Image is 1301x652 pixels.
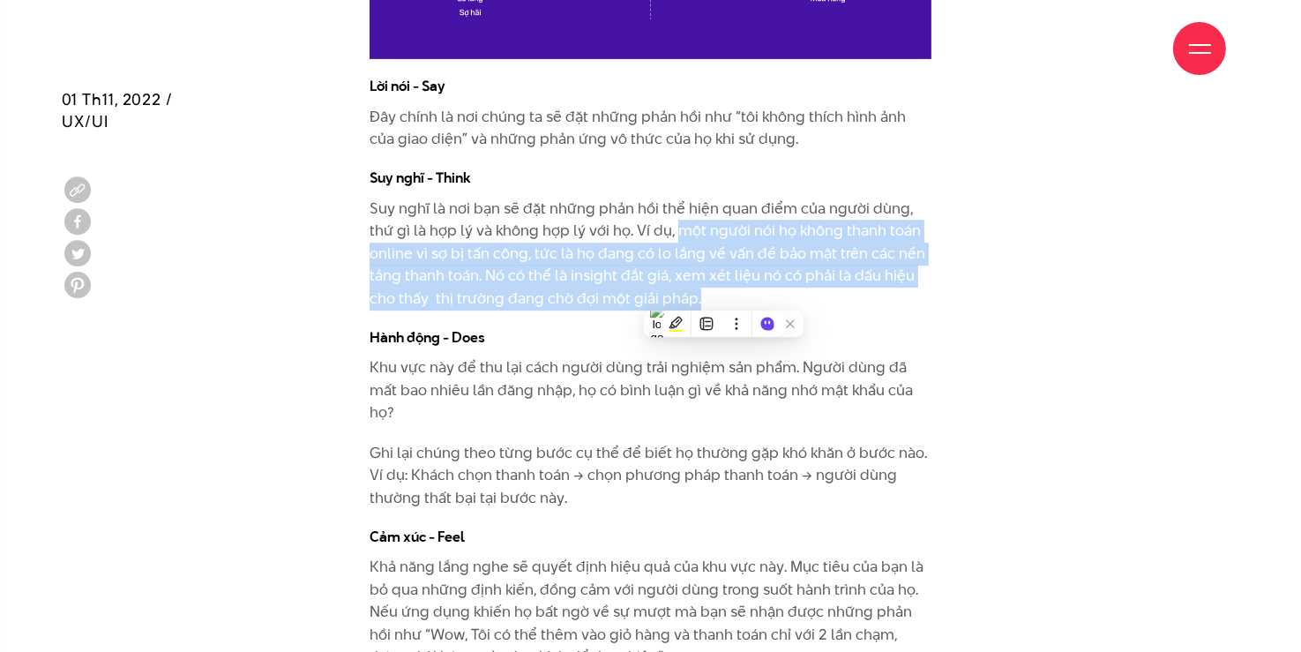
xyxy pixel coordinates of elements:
[370,356,932,424] p: Khu vực này để thu lại cách người dùng trải nghiệm sản phẩm. Người dùng đã mất bao nhiêu lần đăng...
[370,198,932,311] p: Suy nghĩ là nơi bạn sẽ đặt những phản hồi thể hiện quan điểm của người dùng, thứ gì là hợp lý và ...
[370,442,932,510] p: Ghi lại chúng theo từng bước cụ thể để biết họ thường gặp khó khăn ở bước nào. Ví dụ: Khách chọn ...
[370,106,932,151] p: Đây chính là nơi chúng ta sẽ đặt những phản hồi như “tôi không thích hình ảnh của giao diện” và n...
[370,169,932,189] h4: Suy nghĩ - Think
[62,88,173,132] span: 01 Th11, 2022 / UX/UI
[370,528,932,548] h4: Cảm xúc - Feel
[370,328,932,348] h4: Hành động - Does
